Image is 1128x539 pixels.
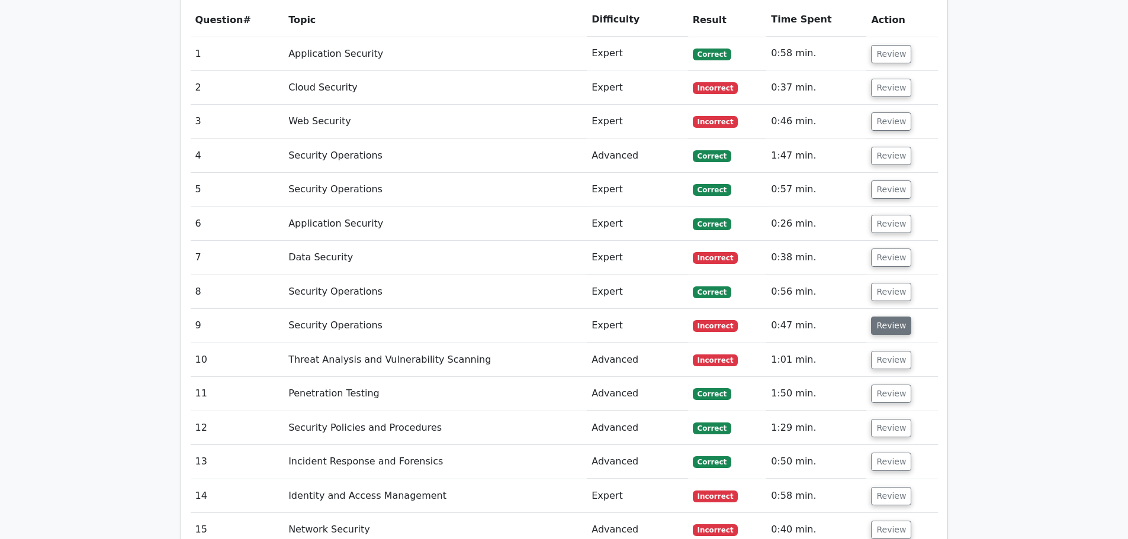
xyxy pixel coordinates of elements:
[191,37,284,70] td: 1
[871,487,911,505] button: Review
[693,49,731,60] span: Correct
[693,286,731,298] span: Correct
[693,150,731,162] span: Correct
[191,309,284,343] td: 9
[766,377,866,411] td: 1:50 min.
[766,445,866,479] td: 0:50 min.
[693,456,731,468] span: Correct
[693,388,731,400] span: Correct
[693,218,731,230] span: Correct
[191,173,284,206] td: 5
[587,139,687,173] td: Advanced
[871,351,911,369] button: Review
[587,411,687,445] td: Advanced
[284,71,587,105] td: Cloud Security
[191,207,284,241] td: 6
[693,354,738,366] span: Incorrect
[871,419,911,437] button: Review
[766,275,866,309] td: 0:56 min.
[284,377,587,411] td: Penetration Testing
[191,241,284,275] td: 7
[766,309,866,343] td: 0:47 min.
[284,445,587,479] td: Incident Response and Forensics
[284,139,587,173] td: Security Operations
[587,207,687,241] td: Expert
[195,14,243,25] span: Question
[191,139,284,173] td: 4
[284,309,587,343] td: Security Operations
[693,116,738,128] span: Incorrect
[766,139,866,173] td: 1:47 min.
[284,275,587,309] td: Security Operations
[284,343,587,377] td: Threat Analysis and Vulnerability Scanning
[766,71,866,105] td: 0:37 min.
[766,343,866,377] td: 1:01 min.
[871,385,911,403] button: Review
[693,422,731,434] span: Correct
[587,37,687,70] td: Expert
[191,275,284,309] td: 8
[284,3,587,37] th: Topic
[693,524,738,536] span: Incorrect
[587,445,687,479] td: Advanced
[766,3,866,37] th: Time Spent
[587,377,687,411] td: Advanced
[587,241,687,275] td: Expert
[587,275,687,309] td: Expert
[871,45,911,63] button: Review
[191,377,284,411] td: 11
[284,479,587,513] td: Identity and Access Management
[284,241,587,275] td: Data Security
[693,82,738,94] span: Incorrect
[284,105,587,138] td: Web Security
[871,112,911,131] button: Review
[587,105,687,138] td: Expert
[191,445,284,479] td: 13
[587,3,687,37] th: Difficulty
[284,411,587,445] td: Security Policies and Procedures
[191,71,284,105] td: 2
[871,521,911,539] button: Review
[766,479,866,513] td: 0:58 min.
[693,184,731,196] span: Correct
[871,215,911,233] button: Review
[688,3,767,37] th: Result
[587,173,687,206] td: Expert
[871,147,911,165] button: Review
[587,479,687,513] td: Expert
[191,343,284,377] td: 10
[766,105,866,138] td: 0:46 min.
[871,283,911,301] button: Review
[693,252,738,264] span: Incorrect
[284,207,587,241] td: Application Security
[693,490,738,502] span: Incorrect
[871,317,911,335] button: Review
[284,37,587,70] td: Application Security
[871,248,911,267] button: Review
[693,320,738,332] span: Incorrect
[871,79,911,97] button: Review
[587,343,687,377] td: Advanced
[191,3,284,37] th: #
[871,180,911,199] button: Review
[191,479,284,513] td: 14
[587,71,687,105] td: Expert
[766,241,866,275] td: 0:38 min.
[766,207,866,241] td: 0:26 min.
[191,411,284,445] td: 12
[766,37,866,70] td: 0:58 min.
[866,3,937,37] th: Action
[766,411,866,445] td: 1:29 min.
[766,173,866,206] td: 0:57 min.
[284,173,587,206] td: Security Operations
[191,105,284,138] td: 3
[871,453,911,471] button: Review
[587,309,687,343] td: Expert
